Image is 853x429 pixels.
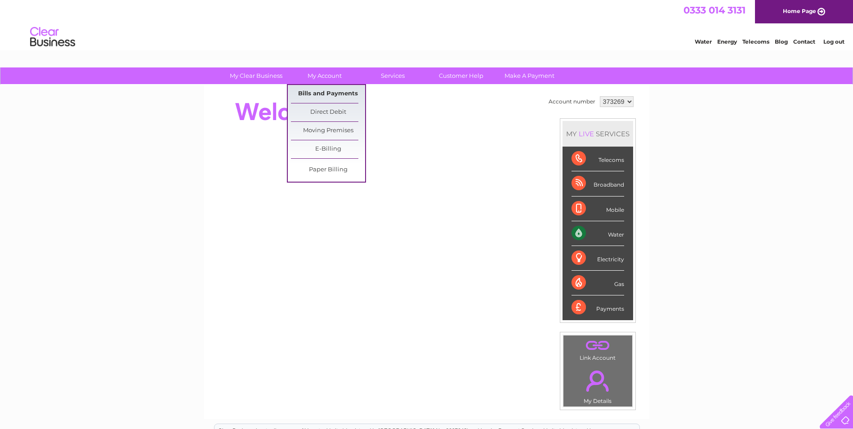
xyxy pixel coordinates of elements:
[572,147,624,171] div: Telecoms
[775,38,788,45] a: Blog
[492,67,567,84] a: Make A Payment
[717,38,737,45] a: Energy
[291,122,365,140] a: Moving Premises
[291,103,365,121] a: Direct Debit
[566,365,630,397] a: .
[572,295,624,320] div: Payments
[214,5,639,44] div: Clear Business is a trading name of Verastar Limited (registered in [GEOGRAPHIC_DATA] No. 3667643...
[563,363,633,407] td: My Details
[424,67,498,84] a: Customer Help
[30,23,76,51] img: logo.png
[287,67,362,84] a: My Account
[356,67,430,84] a: Services
[572,271,624,295] div: Gas
[219,67,293,84] a: My Clear Business
[742,38,769,45] a: Telecoms
[572,197,624,221] div: Mobile
[793,38,815,45] a: Contact
[695,38,712,45] a: Water
[572,246,624,271] div: Electricity
[572,221,624,246] div: Water
[683,4,746,16] a: 0333 014 3131
[291,85,365,103] a: Bills and Payments
[291,161,365,179] a: Paper Billing
[563,335,633,363] td: Link Account
[563,121,633,147] div: MY SERVICES
[823,38,844,45] a: Log out
[577,130,596,138] div: LIVE
[291,140,365,158] a: E-Billing
[566,338,630,353] a: .
[572,171,624,196] div: Broadband
[546,94,598,109] td: Account number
